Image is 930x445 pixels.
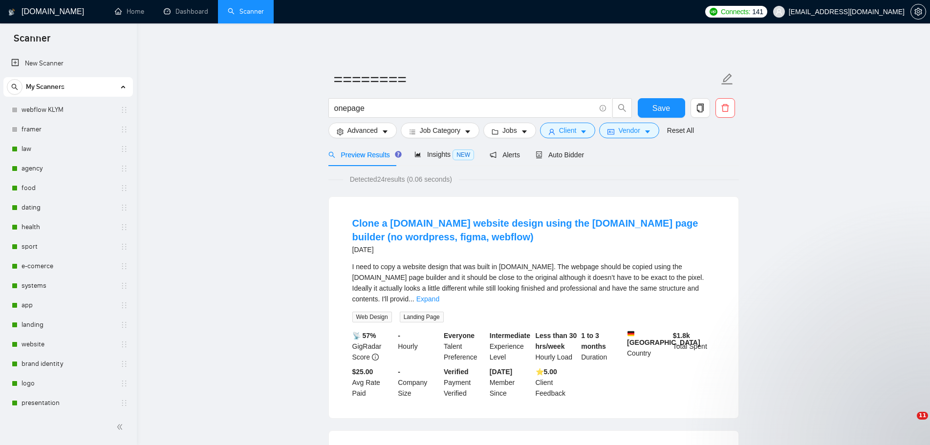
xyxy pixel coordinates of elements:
span: copy [691,104,710,112]
span: area-chart [414,151,421,158]
a: Expand [416,295,439,303]
span: holder [120,321,128,329]
div: Payment Verified [442,366,488,399]
span: holder [120,340,128,348]
span: Job Category [420,125,460,136]
span: Landing Page [400,312,444,322]
div: Member Since [488,366,534,399]
a: framer [22,120,114,139]
span: bars [409,128,416,135]
span: 141 [752,6,763,17]
a: law [22,139,114,159]
span: Auto Bidder [536,151,584,159]
span: caret-down [382,128,389,135]
div: Total Spent [671,330,717,362]
span: Save [652,102,670,114]
span: holder [120,380,128,387]
a: Reset All [667,125,694,136]
span: NEW [453,149,474,160]
span: search [7,84,22,90]
b: $25.00 [352,368,373,376]
iframe: Intercom live chat [897,412,920,435]
span: Advanced [347,125,378,136]
a: homeHome [115,7,144,16]
a: webflow KLYM [22,100,114,120]
span: holder [120,301,128,309]
input: Search Freelance Jobs... [334,102,595,114]
button: barsJob Categorycaret-down [401,123,479,138]
span: holder [120,106,128,114]
a: Clone a [DOMAIN_NAME] website design using the [DOMAIN_NAME] page builder (no wordpress, figma, w... [352,218,698,242]
button: Save [638,98,685,118]
a: sport [22,237,114,256]
span: setting [337,128,344,135]
span: idcard [607,128,614,135]
a: app [22,296,114,315]
div: Company Size [396,366,442,399]
a: dating [22,198,114,217]
img: upwork-logo.png [710,8,717,16]
b: Verified [444,368,469,376]
b: [GEOGRAPHIC_DATA] [627,330,700,346]
button: settingAdvancedcaret-down [328,123,397,138]
span: holder [120,145,128,153]
a: systems [22,276,114,296]
a: dashboardDashboard [164,7,208,16]
span: holder [120,262,128,270]
span: caret-down [580,128,587,135]
a: e-comerce [22,256,114,276]
li: New Scanner [3,54,133,73]
div: Avg Rate Paid [350,366,396,399]
button: setting [910,4,926,20]
div: Hourly Load [534,330,580,362]
button: search [7,79,22,95]
button: userClientcaret-down [540,123,596,138]
span: holder [120,165,128,172]
span: ... [409,295,414,303]
input: Scanner name... [334,67,719,91]
span: user [776,8,782,15]
button: copy [691,98,710,118]
div: Country [625,330,671,362]
a: website [22,335,114,354]
img: logo [8,4,15,20]
span: robot [536,151,542,158]
div: GigRadar Score [350,330,396,362]
a: logo [22,374,114,393]
div: Experience Level [488,330,534,362]
div: Client Feedback [534,366,580,399]
span: Client [559,125,577,136]
b: Intermediate [490,332,530,339]
span: info-circle [600,105,606,111]
b: Everyone [444,332,475,339]
span: Preview Results [328,151,399,159]
span: edit [721,73,734,85]
span: caret-down [521,128,528,135]
span: user [548,128,555,135]
a: presentation [22,393,114,413]
div: [DATE] [352,244,715,255]
span: holder [120,282,128,290]
span: Alerts [490,151,520,159]
span: search [613,104,631,112]
span: search [328,151,335,158]
span: holder [120,399,128,407]
span: info-circle [372,354,379,360]
a: New Scanner [11,54,125,73]
a: setting [910,8,926,16]
b: $ 1.8k [673,332,690,339]
div: Duration [579,330,625,362]
b: 📡 57% [352,332,376,339]
span: holder [120,184,128,192]
a: food [22,178,114,198]
span: caret-down [644,128,651,135]
a: health [22,217,114,237]
a: landing [22,315,114,335]
span: holder [120,126,128,133]
span: My Scanners [26,77,65,97]
span: holder [120,223,128,231]
span: Connects: [721,6,750,17]
div: Tooltip anchor [394,150,403,159]
b: 1 to 3 months [581,332,606,350]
